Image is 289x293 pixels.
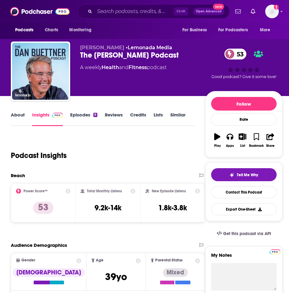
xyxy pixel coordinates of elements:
[266,144,274,148] div: Share
[33,202,53,214] p: 53
[265,5,279,18] span: Logged in as xan.giglio
[80,45,124,50] span: [PERSON_NAME]
[237,173,258,177] span: Tell Me Why
[80,64,167,71] div: A weekly podcast
[270,248,280,254] a: Pro website
[11,242,67,248] h2: Audience Demographics
[155,258,183,262] span: Parental Status
[212,226,276,241] a: Get this podcast via API
[128,45,172,50] a: Lemonada Media
[13,268,85,277] div: [DEMOGRAPHIC_DATA]
[11,24,41,36] button: open menu
[240,144,245,148] div: List
[265,5,279,18] button: Show profile menu
[178,24,215,36] button: open menu
[233,6,243,17] a: Show notifications dropdown
[211,203,277,215] button: Export One-Sheet
[45,26,58,34] span: Charts
[231,49,247,59] span: 53
[249,129,264,151] button: Bookmark
[10,6,70,17] img: Podchaser - Follow, Share and Rate Podcasts
[126,45,172,50] span: •
[70,112,97,126] a: Episodes9
[260,26,270,34] span: More
[223,231,271,236] span: Get this podcast via API
[211,129,224,151] button: Play
[78,4,230,19] div: Search podcasts, credits, & more...
[163,268,188,277] div: Mixed
[224,49,247,59] a: 53
[274,5,279,10] svg: Add a profile image
[170,112,185,126] a: Similar
[205,45,283,83] div: 53Good podcast? Give it some love!
[249,144,264,148] div: Bookmark
[11,151,67,160] h1: Podcast Insights
[154,112,163,126] a: Lists
[229,173,234,177] img: tell me why sparkle
[105,112,123,126] a: Reviews
[65,24,99,36] button: open menu
[96,258,104,262] span: Age
[32,112,63,126] a: InsightsPodchaser Pro
[211,113,277,126] div: Rate
[211,97,277,111] button: Follow
[15,26,33,34] span: Podcasts
[174,7,188,15] span: Ctrl K
[158,203,187,212] h3: 1.8k-3.8k
[248,6,258,17] a: Show notifications dropdown
[264,129,277,151] button: Share
[102,64,119,70] a: Health
[95,203,121,212] h3: 9.2k-14k
[211,186,277,198] a: Contact This Podcast
[218,26,248,34] span: For Podcasters
[211,252,277,263] label: My Notes
[256,24,278,36] button: open menu
[41,24,62,36] a: Charts
[196,10,222,13] span: Open Advanced
[93,113,97,117] div: 9
[87,189,122,193] h2: Total Monthly Listens
[52,113,63,118] img: Podchaser Pro
[193,8,224,15] button: Open AdvancedNew
[214,24,257,36] button: open menu
[265,5,279,18] img: User Profile
[23,189,48,193] h2: Power Score™
[12,43,69,100] img: The Dan Buettner Podcast
[236,129,249,151] button: List
[223,129,236,151] button: Apps
[152,189,186,193] h2: New Episode Listens
[270,249,280,254] img: Podchaser Pro
[129,64,147,70] a: Fitness
[105,271,127,283] span: 39 yo
[226,144,234,148] div: Apps
[130,112,146,126] a: Credits
[95,7,174,16] input: Search podcasts, credits, & more...
[211,168,277,181] button: tell me why sparkleTell Me Why
[11,173,25,178] h2: Reach
[21,258,35,262] span: Gender
[119,64,129,70] span: and
[214,144,221,148] div: Play
[213,4,224,10] span: New
[11,112,25,126] a: About
[211,74,276,79] span: Good podcast? Give it some love!
[182,26,207,34] span: For Business
[69,26,91,34] span: Monitoring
